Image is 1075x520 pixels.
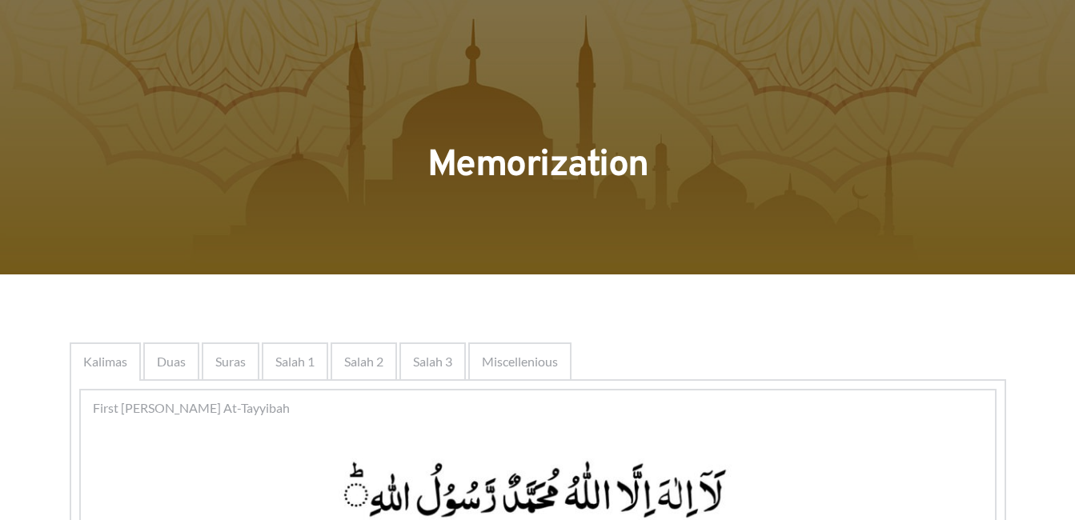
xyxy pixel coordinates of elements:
span: Miscellenious [482,352,558,371]
span: Salah 1 [275,352,315,371]
span: Salah 2 [344,352,383,371]
span: Memorization [427,142,648,190]
span: First [PERSON_NAME] At-Tayyibah [93,398,290,418]
span: Salah 3 [413,352,452,371]
span: Duas [157,352,186,371]
span: Kalimas [83,352,127,371]
span: Suras [215,352,246,371]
